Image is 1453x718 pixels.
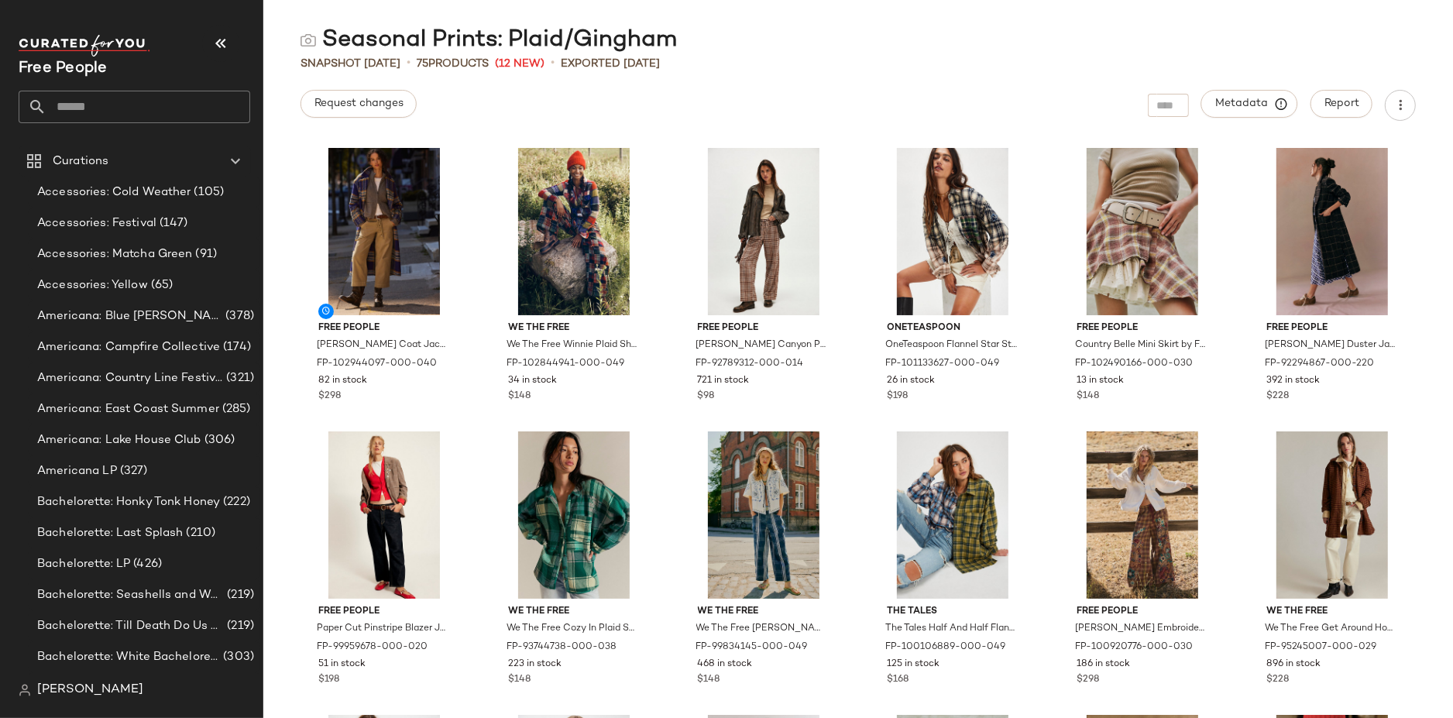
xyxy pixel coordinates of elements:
span: Accessories: Festival [37,215,156,232]
span: $298 [318,390,341,404]
span: We The Free [698,605,830,619]
span: 392 in stock [1266,374,1320,388]
span: Snapshot [DATE] [301,56,400,72]
span: 51 in stock [318,658,366,672]
button: Report [1310,90,1372,118]
img: 101133627_049_a [874,148,1031,315]
span: FP-92294867-000-220 [1265,357,1374,371]
span: • [551,54,555,73]
span: FP-92789312-000-014 [696,357,804,371]
span: Accessories: Matcha Green [37,246,193,263]
span: (105) [191,184,225,201]
span: Metadata [1214,97,1285,111]
span: FP-99834145-000-049 [696,641,808,654]
span: Bachelorette: White Bachelorette Outfits [37,648,220,666]
span: FP-102490166-000-030 [1075,357,1193,371]
span: Bachelorette: LP [37,555,130,573]
img: 99959678_020_g [306,431,462,599]
span: FP-101133627-000-049 [885,357,999,371]
span: (378) [222,307,254,325]
span: $98 [698,390,715,404]
span: [PERSON_NAME] [37,681,143,699]
img: 102944097_040_0 [306,148,462,315]
button: Metadata [1201,90,1298,118]
span: Bachelorette: Seashells and Wedding Bells [37,586,224,604]
span: $228 [1266,390,1289,404]
img: 92294867_220_e [1254,148,1410,315]
span: (219) [224,617,254,635]
span: • [407,54,410,73]
span: Bachelorette: Honky Tonk Honey [37,493,220,511]
span: $168 [887,673,909,687]
span: Americana: Campfire Collective [37,338,220,356]
span: (219) [224,586,254,604]
span: OneTeaspoon [887,321,1018,335]
span: We The Free [PERSON_NAME] Low-Slung Trousers at Free People in Dark Wash, Size: 28 [696,622,828,636]
span: The Tales [887,605,1018,619]
span: $148 [508,390,531,404]
span: (327) [117,462,148,480]
img: 100106889_049_d [874,431,1031,599]
span: Report [1324,98,1359,110]
span: Americana: Country Line Festival [37,369,223,387]
span: Curations [53,153,108,170]
img: cfy_white_logo.C9jOOHJF.svg [19,35,150,57]
span: (65) [148,277,173,294]
span: (285) [219,400,251,418]
span: Americana LP [37,462,117,480]
span: $198 [887,390,908,404]
span: [PERSON_NAME] Embroidered Patched Pants by Free People, Size: S [1075,622,1207,636]
span: Paper Cut Pinstripe Blazer Jacket by Free People in Brown, Size: M [317,622,448,636]
span: 82 in stock [318,374,367,388]
span: Country Belle Mini Skirt by Free People in Green, Size: US 10 [1075,338,1207,352]
span: 186 in stock [1077,658,1130,672]
span: OneTeaspoon Flannel Star Studded Shirt at Free People in Blue, Size: XS [885,338,1017,352]
span: Free People [1266,321,1398,335]
span: Current Company Name [19,60,108,77]
span: FP-100106889-000-049 [885,641,1005,654]
span: Bachelorette: Last Splash [37,524,184,542]
div: Seasonal Prints: Plaid/Gingham [301,25,677,56]
span: The Tales Half And Half Flannel at Free People in Blue, Size: XS [885,622,1017,636]
span: (12 New) [495,56,544,72]
img: 95245007_029_e [1254,431,1410,599]
span: $148 [1077,390,1099,404]
span: (174) [220,338,251,356]
span: (426) [130,555,162,573]
span: We The Free [508,605,640,619]
span: 125 in stock [887,658,939,672]
span: Accessories: Yellow [37,277,148,294]
span: Free People [318,321,450,335]
span: FP-95245007-000-029 [1265,641,1376,654]
span: Free People [1077,321,1208,335]
span: Free People [318,605,450,619]
span: $148 [508,673,531,687]
span: (306) [201,431,235,449]
span: 13 in stock [1077,374,1124,388]
span: (303) [220,648,254,666]
img: 102844941_049_0 [496,148,652,315]
p: Exported [DATE] [561,56,660,72]
span: $148 [698,673,720,687]
span: Americana: Lake House Club [37,431,201,449]
span: Bachelorette: Till Death Do Us Party [37,617,224,635]
span: FP-99959678-000-020 [317,641,428,654]
span: 26 in stock [887,374,935,388]
span: 75 [417,58,428,70]
img: svg%3e [19,684,31,696]
span: $228 [1266,673,1289,687]
span: FP-93744738-000-038 [507,641,617,654]
span: Request changes [314,98,404,110]
img: 93744738_038_a [496,431,652,599]
span: Americana: Blue [PERSON_NAME] Baby [37,307,222,325]
span: 721 in stock [698,374,750,388]
span: We The Free Winnie Plaid Shirt at Free People in Blue, Size: S [507,338,638,352]
span: (222) [220,493,250,511]
span: FP-102844941-000-049 [507,357,624,371]
span: We The Free [1266,605,1398,619]
button: Request changes [301,90,417,118]
span: (321) [223,369,254,387]
span: FP-100920776-000-030 [1075,641,1193,654]
span: 34 in stock [508,374,557,388]
img: 92789312_014_a [685,148,842,315]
